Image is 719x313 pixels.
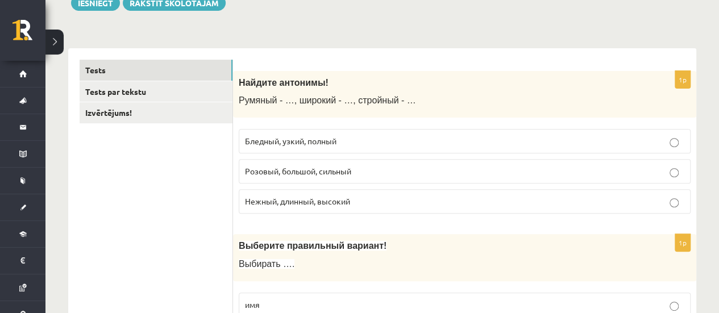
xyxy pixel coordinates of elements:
span: Выбирать …. [239,259,294,269]
span: Выберите правильный вариант! [239,241,386,251]
a: Izvērtējums! [80,102,232,123]
input: Розовый, большой, сильный [670,168,679,177]
input: имя [670,302,679,311]
span: имя [245,299,260,310]
span: Нежный, длинный, высокий [245,196,350,206]
span: Найдите антонимы! [239,78,329,87]
a: Rīgas 1. Tālmācības vidusskola [13,20,45,48]
span: Розовый, большой, сильный [245,166,351,176]
a: Tests par tekstu [80,81,232,102]
span: Румяный - …, широкий - …, стройный - … [239,95,416,105]
span: Бледный, узкий, полный [245,136,336,146]
a: Tests [80,60,232,81]
p: 1p [675,233,691,252]
p: 1p [675,70,691,89]
input: Бледный, узкий, полный [670,138,679,147]
input: Нежный, длинный, высокий [670,198,679,207]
